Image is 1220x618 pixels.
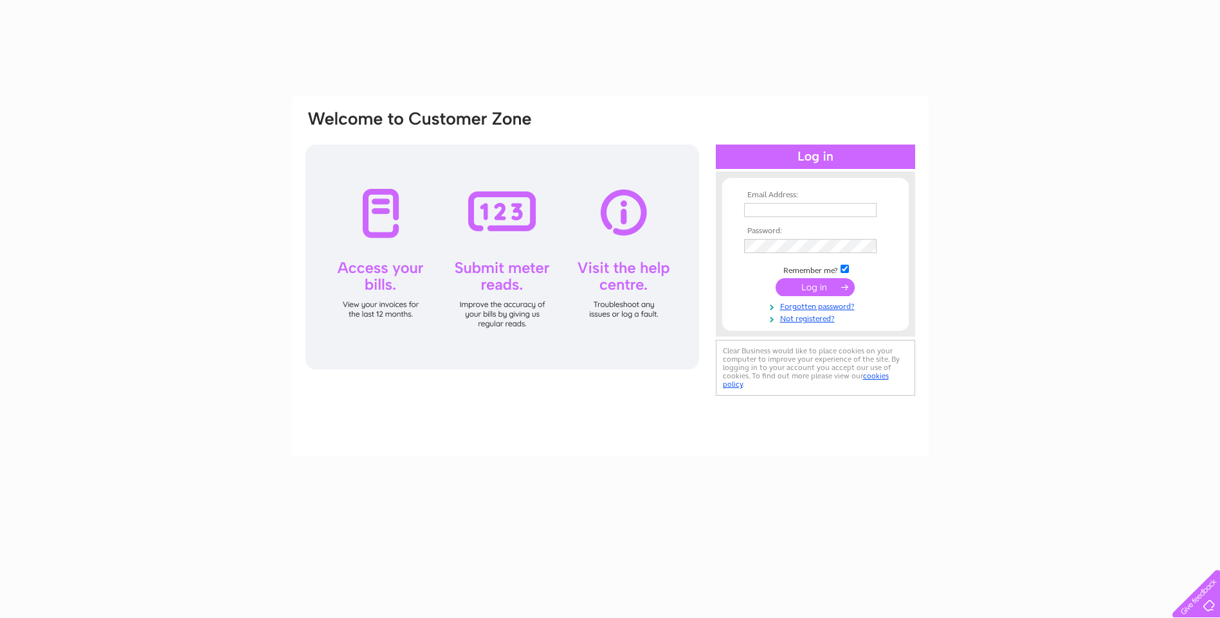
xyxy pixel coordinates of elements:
[744,299,890,312] a: Forgotten password?
[741,263,890,276] td: Remember me?
[741,227,890,236] th: Password:
[716,340,915,396] div: Clear Business would like to place cookies on your computer to improve your experience of the sit...
[723,371,889,389] a: cookies policy
[744,312,890,324] a: Not registered?
[741,191,890,200] th: Email Address:
[776,278,855,296] input: Submit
